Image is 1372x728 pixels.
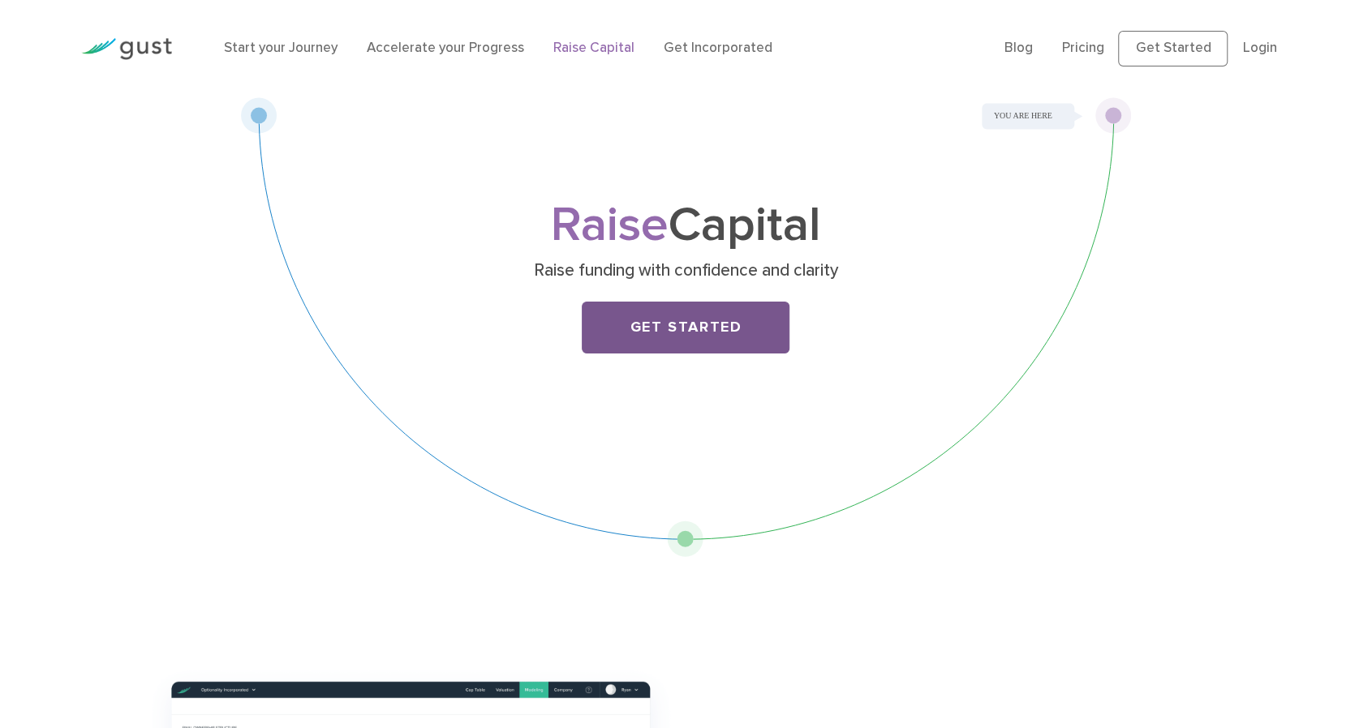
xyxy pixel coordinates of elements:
[1004,40,1032,56] a: Blog
[224,40,338,56] a: Start your Journey
[1061,40,1103,56] a: Pricing
[664,40,772,56] a: Get Incorporated
[367,40,524,56] a: Accelerate your Progress
[365,203,1006,248] h1: Capital
[553,40,634,56] a: Raise Capital
[81,38,172,60] img: Gust Logo
[551,196,669,254] span: Raise
[1118,31,1228,66] a: Get Started
[372,259,1000,282] p: Raise funding with confidence and clarity
[582,302,789,353] a: Get Started
[1242,40,1276,56] a: Login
